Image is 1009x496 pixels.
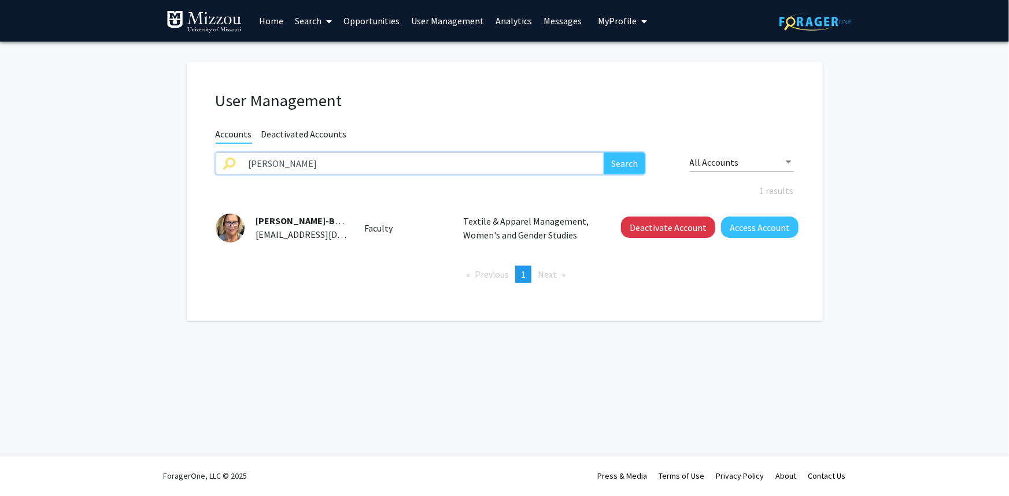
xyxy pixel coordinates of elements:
span: (mcbeeblackk) [256,215,412,226]
a: Terms of Use [659,471,705,481]
span: Next [538,268,557,280]
a: Analytics [490,1,538,41]
ul: Pagination [216,266,794,283]
a: Home [253,1,289,41]
span: My Profile [598,15,637,27]
div: Faculty [356,221,455,235]
img: University of Missouri Logo [167,10,242,33]
button: Access Account [721,217,799,238]
span: Previous [475,268,509,280]
a: Contact Us [808,471,846,481]
a: User Management [406,1,490,41]
a: Privacy Policy [716,471,764,481]
a: Messages [538,1,588,41]
span: [PERSON_NAME]-Black [256,215,353,226]
p: Textile & Apparel Management, Women's and Gender Studies [464,214,596,242]
button: Search [604,152,645,174]
button: Deactivate Account [621,217,715,238]
div: 1 results [207,184,803,197]
span: Accounts [216,128,252,144]
iframe: Chat [9,444,49,487]
a: Opportunities [338,1,406,41]
span: All Accounts [690,156,739,168]
img: ForagerOne Logo [779,13,852,31]
a: Search [289,1,338,41]
span: Deactivated Accounts [261,128,347,143]
span: 1 [521,268,526,280]
span: [EMAIL_ADDRESS][DOMAIN_NAME] [256,229,397,240]
h1: User Management [216,91,794,111]
a: About [776,471,797,481]
img: Profile Picture [216,214,245,243]
input: Search name, email, or institution ID to access an account and make admin changes. [242,152,604,174]
a: Press & Media [598,471,648,481]
div: ForagerOne, LLC © 2025 [164,456,247,496]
